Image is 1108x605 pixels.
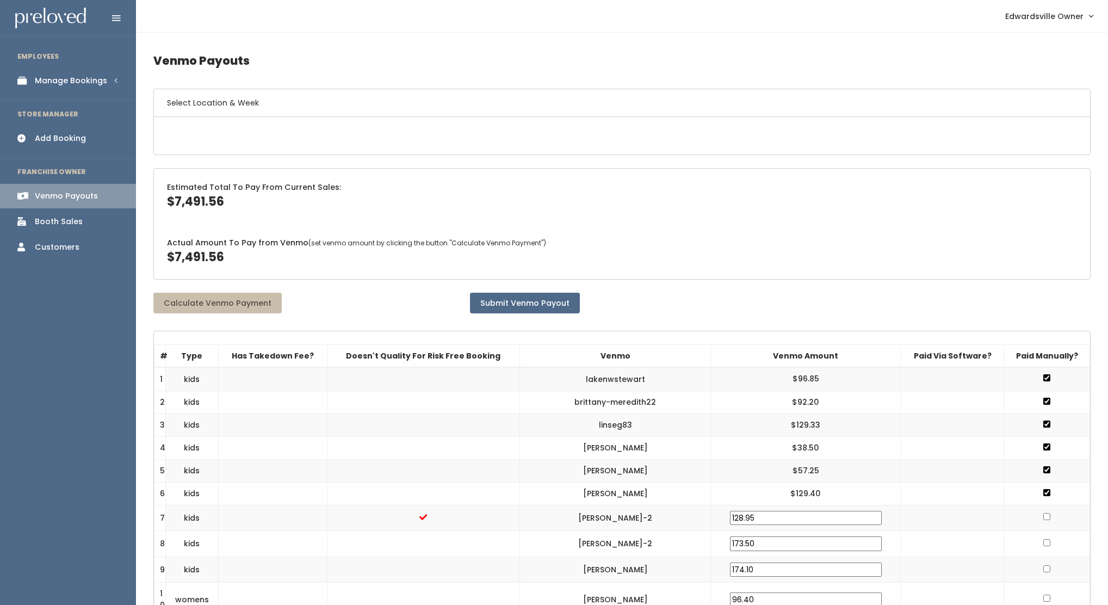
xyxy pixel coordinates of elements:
a: Edwardsville Owner [994,4,1104,28]
span: $7,491.56 [167,193,224,210]
span: (set venmo amount by clicking the button "Calculate Venmo Payment") [308,238,546,248]
td: 9 [154,557,166,583]
td: $96.85 [711,367,901,391]
td: [PERSON_NAME] [520,436,711,459]
div: Booth Sales [35,216,83,227]
div: Venmo Payouts [35,190,98,202]
td: 7 [154,505,166,531]
th: Has Takedown Fee? [218,344,327,367]
div: Actual Amount To Pay from Venmo [154,224,1090,279]
th: Type [166,344,219,367]
td: 4 [154,436,166,459]
div: Customers [35,242,79,253]
td: $92.20 [711,391,901,413]
td: [PERSON_NAME] [520,557,711,583]
td: linseg83 [520,413,711,436]
td: kids [166,367,219,391]
td: 1 [154,367,166,391]
td: kids [166,482,219,505]
td: lakenwstewart [520,367,711,391]
th: # [154,344,166,367]
td: kids [166,505,219,531]
th: Doesn't Quality For Risk Free Booking [327,344,520,367]
td: [PERSON_NAME] [520,482,711,505]
td: kids [166,436,219,459]
button: Calculate Venmo Payment [153,293,282,313]
button: Submit Venmo Payout [470,293,580,313]
td: $129.40 [711,482,901,505]
td: 8 [154,531,166,557]
div: Add Booking [35,133,86,144]
td: [PERSON_NAME]-2 [520,505,711,531]
td: $57.25 [711,459,901,482]
h6: Select Location & Week [154,89,1090,117]
div: Estimated Total To Pay From Current Sales: [154,169,1090,224]
span: $7,491.56 [167,249,224,266]
td: $129.33 [711,413,901,436]
h4: Venmo Payouts [153,46,1091,76]
th: Paid Manually? [1004,344,1090,367]
td: 5 [154,459,166,482]
div: Manage Bookings [35,75,107,87]
td: 2 [154,391,166,413]
td: brittany-meredith22 [520,391,711,413]
th: Venmo Amount [711,344,901,367]
th: Venmo [520,344,711,367]
td: 6 [154,482,166,505]
td: [PERSON_NAME]-2 [520,531,711,557]
span: Edwardsville Owner [1005,10,1084,22]
td: kids [166,557,219,583]
td: kids [166,531,219,557]
td: kids [166,391,219,413]
img: preloved logo [15,8,86,29]
th: Paid Via Software? [901,344,1005,367]
td: $38.50 [711,436,901,459]
td: [PERSON_NAME] [520,459,711,482]
td: kids [166,459,219,482]
td: 3 [154,413,166,436]
td: kids [166,413,219,436]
